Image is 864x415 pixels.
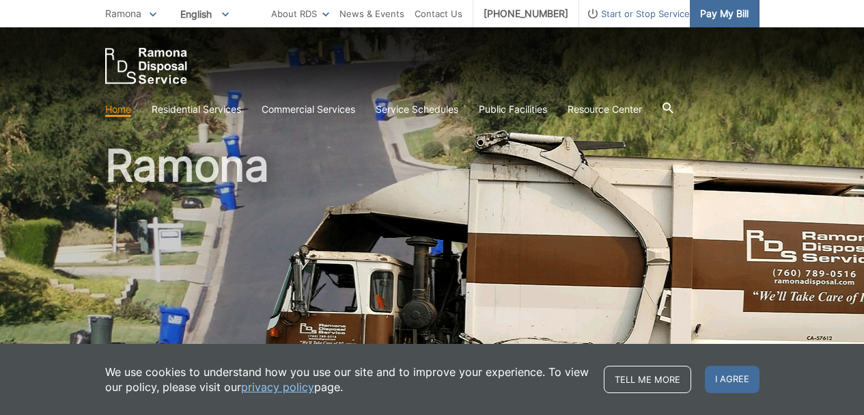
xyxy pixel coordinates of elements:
[376,102,458,117] a: Service Schedules
[241,379,314,394] a: privacy policy
[415,6,462,21] a: Contact Us
[105,8,141,19] span: Ramona
[105,364,590,394] p: We use cookies to understand how you use our site and to improve your experience. To view our pol...
[105,102,131,117] a: Home
[170,3,239,25] span: English
[271,6,329,21] a: About RDS
[700,6,749,21] span: Pay My Bill
[604,366,691,393] a: Tell me more
[479,102,547,117] a: Public Facilities
[152,102,241,117] a: Residential Services
[339,6,404,21] a: News & Events
[262,102,355,117] a: Commercial Services
[105,48,187,84] a: EDCD logo. Return to the homepage.
[568,102,642,117] a: Resource Center
[705,366,760,393] span: I agree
